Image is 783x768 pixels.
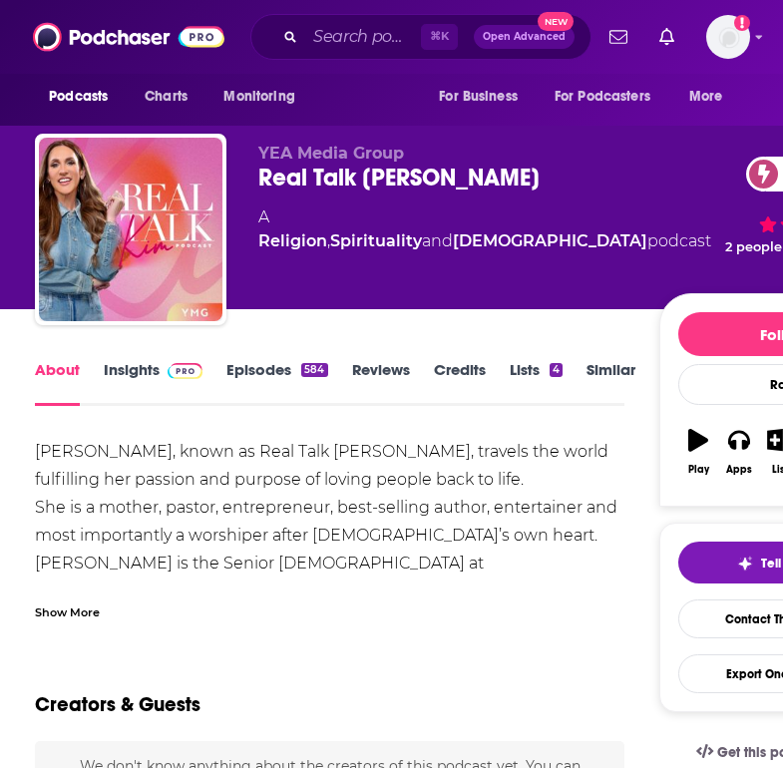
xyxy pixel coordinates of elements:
button: Apps [719,416,760,488]
a: Similar [587,360,635,406]
div: 4 [550,363,563,377]
span: Monitoring [223,83,294,111]
div: A podcast [258,205,711,253]
a: Lists4 [510,360,563,406]
span: Logged in as shcarlos [706,15,750,59]
span: For Business [439,83,518,111]
span: YEA Media Group [258,144,404,163]
button: open menu [35,78,134,116]
button: open menu [209,78,320,116]
span: 2 people [725,239,782,254]
button: Play [678,416,719,488]
span: Podcasts [49,83,108,111]
div: 584 [301,363,327,377]
input: Search podcasts, credits, & more... [305,21,421,53]
img: Podchaser - Follow, Share and Rate Podcasts [33,18,224,56]
span: Open Advanced [483,32,566,42]
div: Apps [726,464,752,476]
img: tell me why sparkle [737,556,753,572]
a: InsightsPodchaser Pro [104,360,202,406]
a: Charts [132,78,199,116]
a: Episodes584 [226,360,327,406]
a: Reviews [352,360,410,406]
button: open menu [425,78,543,116]
a: Religion [258,231,327,250]
span: , [327,231,330,250]
img: Podchaser Pro [168,363,202,379]
img: User Profile [706,15,750,59]
a: About [35,360,80,406]
a: Spirituality [330,231,422,250]
span: and [422,231,453,250]
button: Open AdvancedNew [474,25,575,49]
a: Credits [434,360,486,406]
img: Real Talk Kim [39,138,222,321]
a: Show notifications dropdown [601,20,635,54]
button: open menu [542,78,679,116]
span: ⌘ K [421,24,458,50]
div: Search podcasts, credits, & more... [250,14,591,60]
h2: Creators & Guests [35,692,200,717]
span: More [689,83,723,111]
span: For Podcasters [555,83,650,111]
span: New [538,12,574,31]
button: Show profile menu [706,15,750,59]
span: Charts [145,83,188,111]
a: Show notifications dropdown [651,20,682,54]
button: open menu [675,78,748,116]
svg: Add a profile image [734,15,750,31]
a: [DEMOGRAPHIC_DATA] [453,231,647,250]
div: Play [688,464,709,476]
